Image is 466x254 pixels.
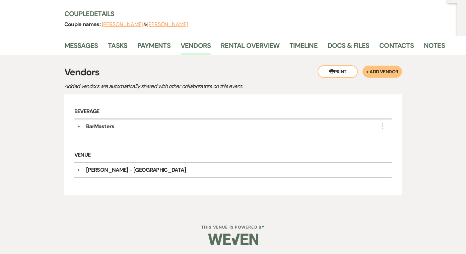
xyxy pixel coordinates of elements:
[328,40,369,55] a: Docs & Files
[86,122,115,131] div: BarMasters
[64,21,102,28] span: Couple names:
[64,9,440,18] h3: Couple Details
[86,166,186,174] div: [PERSON_NAME] - [GEOGRAPHIC_DATA]
[74,104,392,119] h6: Beverage
[102,22,143,27] button: [PERSON_NAME]
[75,168,83,172] button: ▼
[208,228,258,251] img: Weven Logo
[362,66,402,78] button: + Add Vendor
[221,40,279,55] a: Rental Overview
[379,40,414,55] a: Contacts
[424,40,445,55] a: Notes
[289,40,318,55] a: Timeline
[108,40,127,55] a: Tasks
[64,82,299,91] p: Added vendors are automatically shared with other collaborators on this event.
[102,21,188,28] span: &
[75,125,83,128] button: ▼
[74,148,392,163] h6: Venue
[181,40,211,55] a: Vendors
[64,65,402,79] h3: Vendors
[318,65,358,78] button: Print
[147,22,188,27] button: [PERSON_NAME]
[64,40,98,55] a: Messages
[137,40,171,55] a: Payments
